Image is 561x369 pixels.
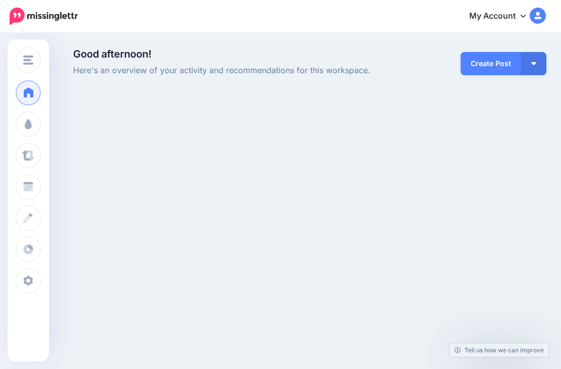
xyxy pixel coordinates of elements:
a: Create Post [461,52,521,75]
span: Here's an overview of your activity and recommendations for this workspace. [73,64,383,77]
a: Tell us how we can improve [450,343,549,357]
img: menu.png [23,56,33,65]
a: My Account [459,4,546,29]
span: Good afternoon! [73,48,151,60]
img: Missinglettr [10,8,78,25]
img: arrow-down-white.png [531,62,536,65]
